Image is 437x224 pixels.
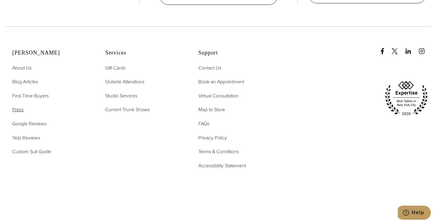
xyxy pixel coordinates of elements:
[105,106,150,114] a: Current Trunk Shows
[198,92,239,100] a: Virtual Consultation
[105,64,125,72] a: Gift Cards
[405,42,417,54] a: linkedin
[12,148,51,155] span: Custom Suit Guide
[12,148,51,156] a: Custom Suit Guide
[198,78,244,86] a: Book an Appointment
[198,134,227,141] span: Privacy Policy
[105,106,150,113] span: Current Trunk Shows
[382,79,431,118] img: expertise, best tailors in new york city 2020
[198,120,209,128] a: FAQs
[392,42,404,54] a: x/twitter
[12,64,90,156] nav: Alan David Footer Nav
[198,64,221,72] a: Contact Us
[12,78,38,86] a: Blog Articles
[198,64,276,170] nav: Support Footer Nav
[105,50,183,56] h2: Services
[198,120,209,127] span: FAQs
[12,134,40,142] a: Yelp Reviews
[105,92,137,100] a: Studio Services
[198,50,276,56] h2: Support
[12,78,38,85] span: Blog Articles
[12,134,40,141] span: Yelp Reviews
[12,120,47,128] a: Google Reviews
[198,106,225,113] span: Map to Store
[198,134,227,142] a: Privacy Policy
[198,162,246,169] span: Accessibility Statement
[105,78,144,86] a: Outside Alterations
[198,162,246,170] a: Accessibility Statement
[379,42,390,54] a: Facebook
[12,64,32,72] a: About Us
[12,50,90,56] h2: [PERSON_NAME]
[419,42,431,54] a: instagram
[198,78,244,85] span: Book an Appointment
[398,206,431,221] iframe: Opens a widget where you can chat to one of our agents
[12,106,24,114] a: Press
[198,148,239,155] span: Terms & Conditions
[12,92,49,99] span: First-Time Buyers
[12,120,47,127] span: Google Reviews
[198,148,239,156] a: Terms & Conditions
[12,106,24,113] span: Press
[105,92,137,99] span: Studio Services
[12,92,49,100] a: First-Time Buyers
[105,78,144,85] span: Outside Alterations
[198,92,239,99] span: Virtual Consultation
[105,64,183,114] nav: Services Footer Nav
[198,106,225,114] a: Map to Store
